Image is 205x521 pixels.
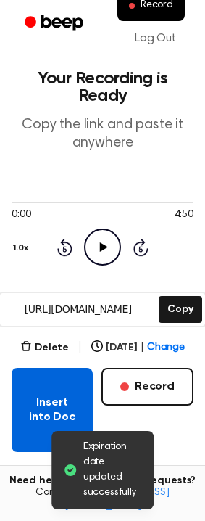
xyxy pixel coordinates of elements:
a: Log Out [120,21,191,56]
button: Delete [20,340,69,356]
button: Copy [159,296,201,323]
span: Expiration date updated successfully [83,440,143,501]
p: Copy the link and paste it anywhere [12,116,193,152]
a: [EMAIL_ADDRESS][DOMAIN_NAME] [64,488,170,511]
h1: Your Recording is Ready [12,70,193,104]
span: | [141,340,144,356]
button: Record [101,368,193,406]
a: Beep [14,9,96,38]
button: Insert into Doc [12,368,93,452]
span: 4:50 [175,208,193,223]
span: | [78,339,83,356]
span: 0:00 [12,208,30,223]
button: [DATE]|Change [91,340,185,356]
span: Contact us [9,487,196,512]
button: 1.0x [12,236,33,260]
span: Change [147,340,185,356]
